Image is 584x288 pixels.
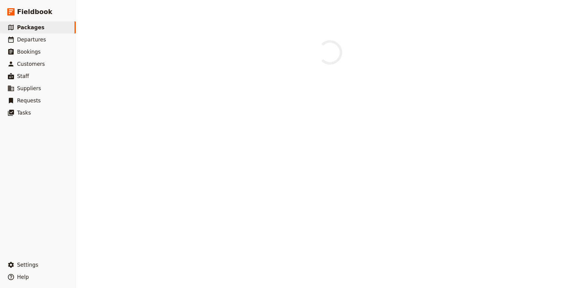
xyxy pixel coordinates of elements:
span: Tasks [17,110,31,116]
span: Settings [17,262,38,268]
span: Departures [17,37,46,43]
span: Staff [17,73,29,79]
span: Help [17,274,29,280]
span: Packages [17,24,44,30]
span: Fieldbook [17,7,52,16]
span: Suppliers [17,85,41,91]
span: Requests [17,98,41,104]
span: Bookings [17,49,40,55]
span: Customers [17,61,45,67]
